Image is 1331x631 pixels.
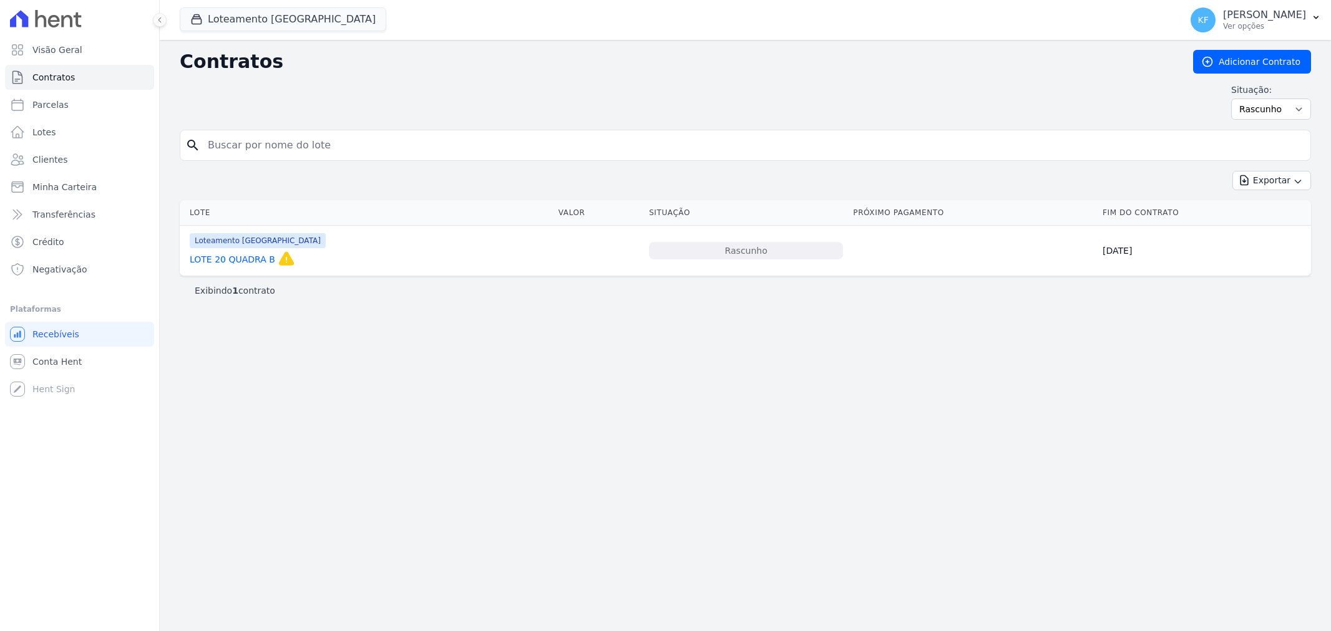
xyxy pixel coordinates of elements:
[32,263,87,276] span: Negativação
[32,44,82,56] span: Visão Geral
[5,65,154,90] a: Contratos
[180,200,553,226] th: Lote
[200,133,1305,158] input: Buscar por nome do lote
[1197,16,1208,24] span: KF
[32,99,69,111] span: Parcelas
[10,302,149,317] div: Plataformas
[180,51,1173,73] h2: Contratos
[1193,50,1311,74] a: Adicionar Contrato
[5,37,154,62] a: Visão Geral
[232,286,238,296] b: 1
[5,322,154,347] a: Recebíveis
[5,175,154,200] a: Minha Carteira
[5,257,154,282] a: Negativação
[5,147,154,172] a: Clientes
[32,236,64,248] span: Crédito
[1232,171,1311,190] button: Exportar
[1231,84,1311,96] label: Situação:
[5,92,154,117] a: Parcelas
[5,202,154,227] a: Transferências
[1098,226,1311,276] td: [DATE]
[5,120,154,145] a: Lotes
[195,284,275,297] p: Exibindo contrato
[5,349,154,374] a: Conta Hent
[32,355,82,368] span: Conta Hent
[848,200,1098,226] th: Próximo Pagamento
[190,253,275,266] a: LOTE 20 QUADRA B
[32,153,67,166] span: Clientes
[644,200,848,226] th: Situação
[32,71,75,84] span: Contratos
[1181,2,1331,37] button: KF [PERSON_NAME] Ver opções
[1223,21,1306,31] p: Ver opções
[1098,200,1311,226] th: Fim do Contrato
[5,229,154,254] a: Crédito
[32,181,97,193] span: Minha Carteira
[32,328,79,340] span: Recebíveis
[190,233,326,248] span: Loteamento [GEOGRAPHIC_DATA]
[649,242,843,259] div: Rascunho
[1223,9,1306,21] p: [PERSON_NAME]
[32,126,56,138] span: Lotes
[180,7,386,31] button: Loteamento [GEOGRAPHIC_DATA]
[32,208,95,221] span: Transferências
[553,200,644,226] th: Valor
[185,138,200,153] i: search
